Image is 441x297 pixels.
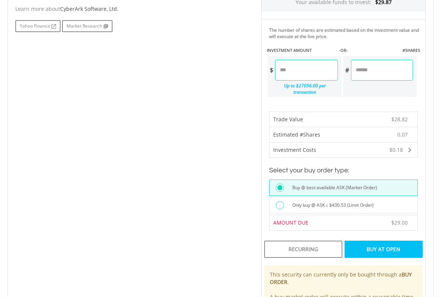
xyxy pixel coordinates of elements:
[268,60,275,81] div: $
[343,60,351,81] div: #
[62,20,112,32] a: Market Research
[403,47,420,53] label: #SHARES
[397,131,408,138] span: 0.07
[288,201,374,209] label: Only buy @ ASK ≤ $430.53 (Limit Order)
[391,116,408,123] span: $28.82
[288,184,377,192] label: Buy @ best available ASK (Market Order)
[269,27,422,40] div: The number of shares are estimated based on the investment value and will execute at the live price.
[391,219,408,226] span: $29.00
[339,47,348,53] label: -OR-
[273,146,316,153] span: Investment Costs
[267,47,312,53] label: INVESTMENT AMOUNT
[273,131,320,138] span: Estimated #Shares
[270,271,412,285] b: BUY ORDER
[273,219,308,226] span: AMOUNT DUE
[345,241,423,258] div: Buy At Open
[15,20,61,32] a: Yahoo Finance
[273,116,303,123] span: Trade Value
[268,81,338,97] div: Up to $27056.00 per transaction
[269,165,418,176] h3: Select your buy order type:
[264,241,342,258] div: Recurring
[15,5,250,13] div: Learn more about
[60,5,118,12] span: CyberArk Software, Ltd.
[389,146,403,153] span: $0.18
